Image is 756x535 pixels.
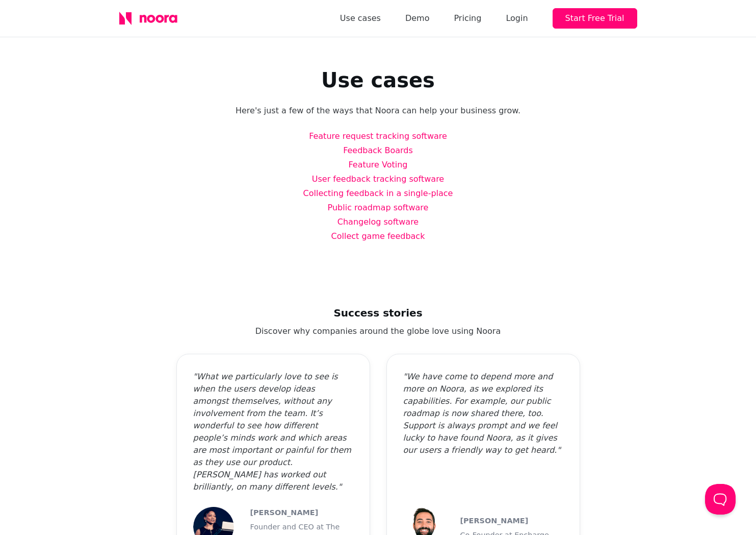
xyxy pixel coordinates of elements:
[250,505,353,520] div: [PERSON_NAME]
[460,514,549,528] div: [PERSON_NAME]
[309,131,447,141] a: Feature request tracking software
[119,105,637,117] p: Here's just a few of the ways that Noora can help your business grow.
[403,371,563,456] p: " We have come to depend more and more on Noora, as we explored its capabilities. For example, ou...
[119,325,637,337] p: Discover why companies around the globe love using Noora
[312,174,444,184] a: User feedback tracking software
[303,188,453,198] a: Collecting feedback in a single-place
[506,11,528,26] div: Login
[328,203,429,212] a: Public roadmap software
[119,305,637,321] h2: Success stories
[405,11,430,26] a: Demo
[193,371,353,493] p: " What we particularly love to see is when the users develop ideas amongst themselves, without an...
[454,11,481,26] a: Pricing
[119,68,637,92] h1: Use cases
[340,11,381,26] a: Use cases
[553,8,637,29] button: Start Free Trial
[705,484,736,515] iframe: Help Scout Beacon - Open
[331,231,425,241] a: Collect game feedback
[337,217,419,227] a: Changelog software
[343,145,413,155] a: Feedback Boards
[348,160,407,169] a: Feature Voting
